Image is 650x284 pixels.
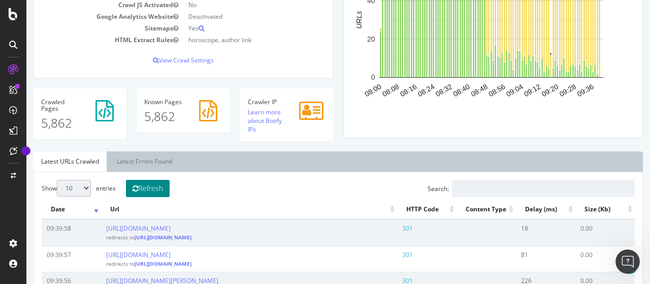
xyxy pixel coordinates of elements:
text: 08:32 [408,82,428,98]
button: Refresh [100,180,143,197]
select: Showentries [30,180,64,197]
iframe: Intercom live chat [615,249,640,274]
text: 08:16 [372,82,392,98]
td: 81 [490,246,549,272]
a: Latest URLs Crawled [7,151,80,172]
td: 09:39:57 [15,246,75,272]
text: 09:04 [478,82,498,98]
a: Latest Errors Found [83,151,153,172]
p: 5,862 [118,108,196,125]
td: Yes [157,22,299,34]
td: 09:39:58 [15,219,75,245]
text: 08:48 [443,82,463,98]
small: redirects to [80,234,165,241]
text: 08:56 [461,82,480,98]
a: [URL][DOMAIN_NAME] [80,224,144,233]
text: 08:40 [426,82,445,98]
text: 0 [345,74,349,82]
th: Size (Kb): activate to sort column ascending [549,200,608,219]
text: 09:12 [496,82,516,98]
text: 20 [341,35,349,43]
span: 301 [376,224,386,233]
h4: Pages Known [118,99,196,105]
a: [URL][DOMAIN_NAME] [108,234,165,241]
text: 09:28 [532,82,551,98]
text: 09:20 [514,82,534,98]
text: 09:36 [549,82,569,98]
a: [URL][DOMAIN_NAME] [80,250,144,259]
text: 08:00 [337,82,356,98]
td: horoscope, author link [157,34,299,46]
th: Date: activate to sort column ascending [15,200,75,219]
td: HTML Extract Rules [15,34,157,46]
small: redirects to [80,260,165,267]
p: 5,862 [15,114,92,132]
input: Search: [426,180,608,197]
th: Delay (ms): activate to sort column ascending [490,200,549,219]
div: Tooltip anchor [21,146,30,155]
span: 301 [376,250,386,259]
a: Learn more about Botify IPs [221,108,255,134]
a: [URL][DOMAIN_NAME] [108,260,165,267]
text: 08:08 [354,82,374,98]
td: Sitemaps [15,22,157,34]
h4: Pages Crawled [15,99,92,112]
th: Content Type: activate to sort column ascending [430,200,490,219]
p: View Crawl Settings [15,56,299,65]
h4: Crawler IP [221,99,299,105]
text: URLs [329,11,337,29]
td: Google Analytics Website [15,11,157,22]
th: HTTP Code: activate to sort column ascending [371,200,430,219]
label: Search: [401,180,608,197]
label: Show entries [15,180,89,197]
td: 0.00 [549,219,608,245]
td: Deactivated [157,11,299,22]
td: 0.00 [549,246,608,272]
th: Url: activate to sort column ascending [75,200,370,219]
text: 08:24 [390,82,410,98]
td: 18 [490,219,549,245]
